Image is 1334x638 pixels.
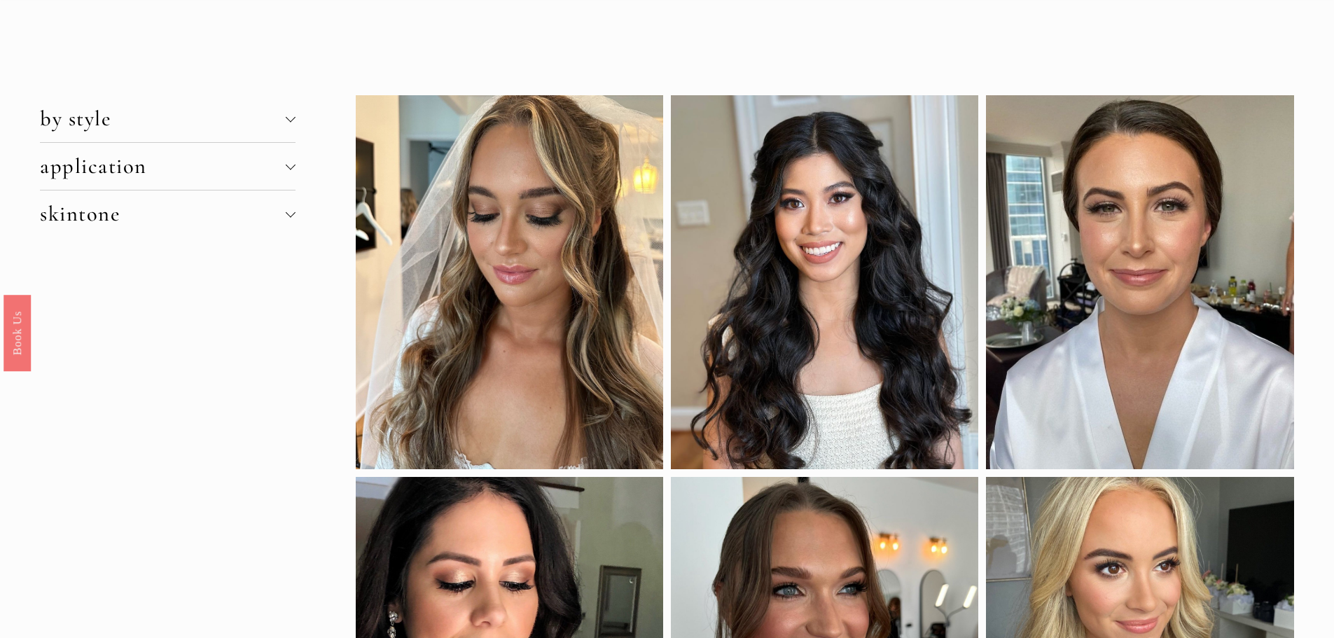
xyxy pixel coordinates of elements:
[40,106,285,132] span: by style
[40,143,295,190] button: application
[4,294,31,370] a: Book Us
[40,95,295,142] button: by style
[40,190,295,237] button: skintone
[40,153,285,179] span: application
[40,201,285,227] span: skintone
